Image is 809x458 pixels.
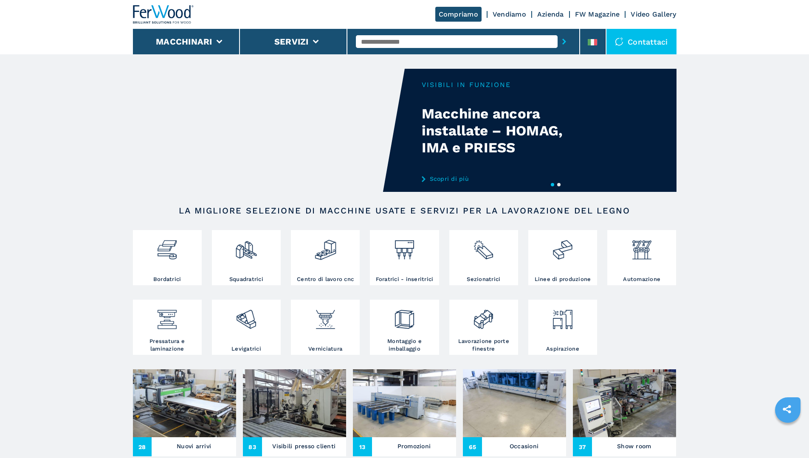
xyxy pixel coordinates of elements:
[243,369,346,437] img: Visibili presso clienti
[510,440,538,452] h3: Occasioni
[573,369,676,437] img: Show room
[212,230,281,285] a: Squadratrici
[393,232,416,261] img: foratrici_inseritrici_2.png
[573,437,592,456] span: 37
[551,183,554,186] button: 1
[156,232,178,261] img: bordatrici_1.png
[353,369,456,437] img: Promozioni
[472,302,495,331] img: lavorazione_porte_finestre_2.png
[133,437,152,456] span: 28
[229,275,263,283] h3: Squadratrici
[133,69,405,192] video: Your browser does not support the video tag.
[449,230,518,285] a: Sezionatrici
[177,440,211,452] h3: Nuovi arrivi
[133,230,202,285] a: Bordatrici
[156,37,212,47] button: Macchinari
[463,369,566,437] img: Occasioni
[606,29,677,54] div: Contattaci
[235,232,257,261] img: squadratrici_2.png
[537,10,564,18] a: Azienda
[243,437,262,456] span: 83
[422,175,588,182] a: Scopri di più
[472,232,495,261] img: sezionatrici_2.png
[243,369,346,456] a: Visibili presso clienti83Visibili presso clienti
[551,302,574,331] img: aspirazione_1.png
[235,302,257,331] img: levigatrici_2.png
[617,440,651,452] h3: Show room
[231,345,261,353] h3: Levigatrici
[467,275,500,283] h3: Sezionatrici
[297,275,354,283] h3: Centro di lavoro cnc
[607,230,676,285] a: Automazione
[314,302,337,331] img: verniciatura_1.png
[135,337,200,353] h3: Pressatura e laminazione
[156,302,178,331] img: pressa-strettoia.png
[435,7,482,22] a: Compriamo
[308,345,342,353] h3: Verniciatura
[272,440,335,452] h3: Visibili presso clienti
[546,345,579,353] h3: Aspirazione
[291,230,360,285] a: Centro di lavoro cnc
[397,440,431,452] h3: Promozioni
[291,300,360,355] a: Verniciatura
[372,337,437,353] h3: Montaggio e imballaggio
[535,275,591,283] h3: Linee di produzione
[133,369,236,456] a: Nuovi arrivi28Nuovi arrivi
[133,300,202,355] a: Pressatura e laminazione
[573,369,676,456] a: Show room37Show room
[615,37,623,46] img: Contattaci
[551,232,574,261] img: linee_di_produzione_2.png
[631,232,653,261] img: automazione.png
[212,300,281,355] a: Levigatrici
[449,300,518,355] a: Lavorazione porte finestre
[160,205,649,216] h2: LA MIGLIORE SELEZIONE DI MACCHINE USATE E SERVIZI PER LA LAVORAZIONE DEL LEGNO
[133,5,194,24] img: Ferwood
[274,37,309,47] button: Servizi
[463,369,566,456] a: Occasioni65Occasioni
[558,32,571,51] button: submit-button
[451,337,516,353] h3: Lavorazione porte finestre
[353,369,456,456] a: Promozioni13Promozioni
[370,300,439,355] a: Montaggio e imballaggio
[353,437,372,456] span: 13
[393,302,416,331] img: montaggio_imballaggio_2.png
[557,183,561,186] button: 2
[463,437,482,456] span: 65
[528,300,597,355] a: Aspirazione
[314,232,337,261] img: centro_di_lavoro_cnc_2.png
[370,230,439,285] a: Foratrici - inseritrici
[776,399,798,420] a: sharethis
[631,10,676,18] a: Video Gallery
[773,420,803,452] iframe: Chat
[153,275,181,283] h3: Bordatrici
[376,275,434,283] h3: Foratrici - inseritrici
[575,10,620,18] a: FW Magazine
[528,230,597,285] a: Linee di produzione
[623,275,660,283] h3: Automazione
[493,10,526,18] a: Vendiamo
[133,369,236,437] img: Nuovi arrivi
